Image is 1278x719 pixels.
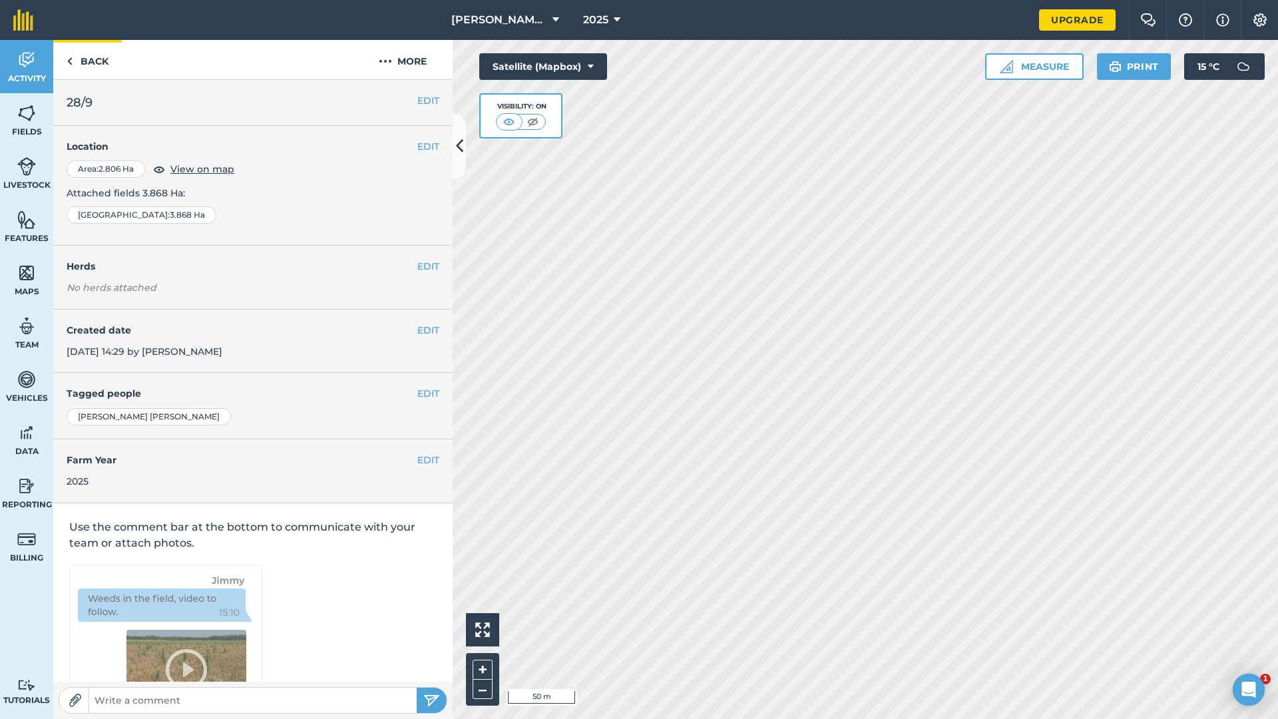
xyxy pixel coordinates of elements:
[17,679,36,692] img: svg+xml;base64,PD94bWwgdmVyc2lvbj0iMS4wIiBlbmNvZGluZz0idXRmLTgiPz4KPCEtLSBHZW5lcmF0b3I6IEFkb2JlIE...
[67,323,439,338] h4: Created date
[1260,674,1271,684] span: 1
[379,53,392,69] img: svg+xml;base64,PHN2ZyB4bWxucz0iaHR0cDovL3d3dy53My5vcmcvMjAwMC9zdmciIHdpZHRoPSIyMCIgaGVpZ2h0PSIyNC...
[417,323,439,338] button: EDIT
[67,453,439,467] h4: Farm Year
[423,692,440,708] img: svg+xml;base64,PHN2ZyB4bWxucz0iaHR0cDovL3d3dy53My5vcmcvMjAwMC9zdmciIHdpZHRoPSIyNSIgaGVpZ2h0PSIyNC...
[473,680,493,699] button: –
[1233,674,1265,706] div: Open Intercom Messenger
[417,386,439,401] button: EDIT
[67,474,439,489] div: 2025
[170,162,234,176] span: View on map
[1109,59,1122,75] img: svg+xml;base64,PHN2ZyB4bWxucz0iaHR0cDovL3d3dy53My5vcmcvMjAwMC9zdmciIHdpZHRoPSIxOSIgaGVpZ2h0PSIyNC...
[67,53,73,69] img: svg+xml;base64,PHN2ZyB4bWxucz0iaHR0cDovL3d3dy53My5vcmcvMjAwMC9zdmciIHdpZHRoPSI5IiBoZWlnaHQ9IjI0Ii...
[17,263,36,283] img: svg+xml;base64,PHN2ZyB4bWxucz0iaHR0cDovL3d3dy53My5vcmcvMjAwMC9zdmciIHdpZHRoPSI1NiIgaGVpZ2h0PSI2MC...
[1097,53,1171,80] button: Print
[17,210,36,230] img: svg+xml;base64,PHN2ZyB4bWxucz0iaHR0cDovL3d3dy53My5vcmcvMjAwMC9zdmciIHdpZHRoPSI1NiIgaGVpZ2h0PSI2MC...
[501,115,517,128] img: svg+xml;base64,PHN2ZyB4bWxucz0iaHR0cDovL3d3dy53My5vcmcvMjAwMC9zdmciIHdpZHRoPSI1MCIgaGVpZ2h0PSI0MC...
[168,210,205,220] span: : 3.868 Ha
[1039,9,1116,31] a: Upgrade
[17,156,36,176] img: svg+xml;base64,PD94bWwgdmVyc2lvbj0iMS4wIiBlbmNvZGluZz0idXRmLTgiPz4KPCEtLSBHZW5lcmF0b3I6IEFkb2JlIE...
[78,210,168,220] span: [GEOGRAPHIC_DATA]
[475,622,490,637] img: Four arrows, one pointing top left, one top right, one bottom right and the last bottom left
[89,691,417,710] input: Write a comment
[417,453,439,467] button: EDIT
[1177,13,1193,27] img: A question mark icon
[17,50,36,70] img: svg+xml;base64,PD94bWwgdmVyc2lvbj0iMS4wIiBlbmNvZGluZz0idXRmLTgiPz4KPCEtLSBHZW5lcmF0b3I6IEFkb2JlIE...
[17,423,36,443] img: svg+xml;base64,PD94bWwgdmVyc2lvbj0iMS4wIiBlbmNvZGluZz0idXRmLTgiPz4KPCEtLSBHZW5lcmF0b3I6IEFkb2JlIE...
[67,386,439,401] h4: Tagged people
[479,53,607,80] button: Satellite (Mapbox)
[496,101,546,112] div: Visibility: On
[67,93,439,112] h2: 28/9
[17,529,36,549] img: svg+xml;base64,PD94bWwgdmVyc2lvbj0iMS4wIiBlbmNvZGluZz0idXRmLTgiPz4KPCEtLSBHZW5lcmF0b3I6IEFkb2JlIE...
[1140,13,1156,27] img: Two speech bubbles overlapping with the left bubble in the forefront
[1252,13,1268,27] img: A cog icon
[17,369,36,389] img: svg+xml;base64,PD94bWwgdmVyc2lvbj0iMS4wIiBlbmNvZGluZz0idXRmLTgiPz4KPCEtLSBHZW5lcmF0b3I6IEFkb2JlIE...
[417,139,439,154] button: EDIT
[53,40,122,79] a: Back
[13,9,33,31] img: fieldmargin Logo
[1184,53,1265,80] button: 15 °C
[985,53,1084,80] button: Measure
[473,660,493,680] button: +
[69,519,437,551] p: Use the comment bar at the bottom to communicate with your team or attach photos.
[67,280,453,295] em: No herds attached
[67,139,439,154] h4: Location
[17,476,36,496] img: svg+xml;base64,PD94bWwgdmVyc2lvbj0iMS4wIiBlbmNvZGluZz0idXRmLTgiPz4KPCEtLSBHZW5lcmF0b3I6IEFkb2JlIE...
[153,161,165,177] img: svg+xml;base64,PHN2ZyB4bWxucz0iaHR0cDovL3d3dy53My5vcmcvMjAwMC9zdmciIHdpZHRoPSIxOCIgaGVpZ2h0PSIyNC...
[1000,60,1013,73] img: Ruler icon
[69,694,82,707] img: Paperclip icon
[67,259,453,274] h4: Herds
[67,408,231,425] div: [PERSON_NAME] [PERSON_NAME]
[583,12,608,28] span: 2025
[67,160,145,178] div: Area : 2.806 Ha
[417,93,439,108] button: EDIT
[1197,53,1219,80] span: 15 ° C
[17,316,36,336] img: svg+xml;base64,PD94bWwgdmVyc2lvbj0iMS4wIiBlbmNvZGluZz0idXRmLTgiPz4KPCEtLSBHZW5lcmF0b3I6IEFkb2JlIE...
[525,115,541,128] img: svg+xml;base64,PHN2ZyB4bWxucz0iaHR0cDovL3d3dy53My5vcmcvMjAwMC9zdmciIHdpZHRoPSI1MCIgaGVpZ2h0PSI0MC...
[53,310,453,373] div: [DATE] 14:29 by [PERSON_NAME]
[1230,53,1257,80] img: svg+xml;base64,PD94bWwgdmVyc2lvbj0iMS4wIiBlbmNvZGluZz0idXRmLTgiPz4KPCEtLSBHZW5lcmF0b3I6IEFkb2JlIE...
[17,103,36,123] img: svg+xml;base64,PHN2ZyB4bWxucz0iaHR0cDovL3d3dy53My5vcmcvMjAwMC9zdmciIHdpZHRoPSI1NiIgaGVpZ2h0PSI2MC...
[1216,12,1229,28] img: svg+xml;base64,PHN2ZyB4bWxucz0iaHR0cDovL3d3dy53My5vcmcvMjAwMC9zdmciIHdpZHRoPSIxNyIgaGVpZ2h0PSIxNy...
[67,186,439,200] p: Attached fields 3.868 Ha :
[353,40,453,79] button: More
[451,12,547,28] span: [PERSON_NAME] Homefarm
[417,259,439,274] button: EDIT
[153,161,234,177] button: View on map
